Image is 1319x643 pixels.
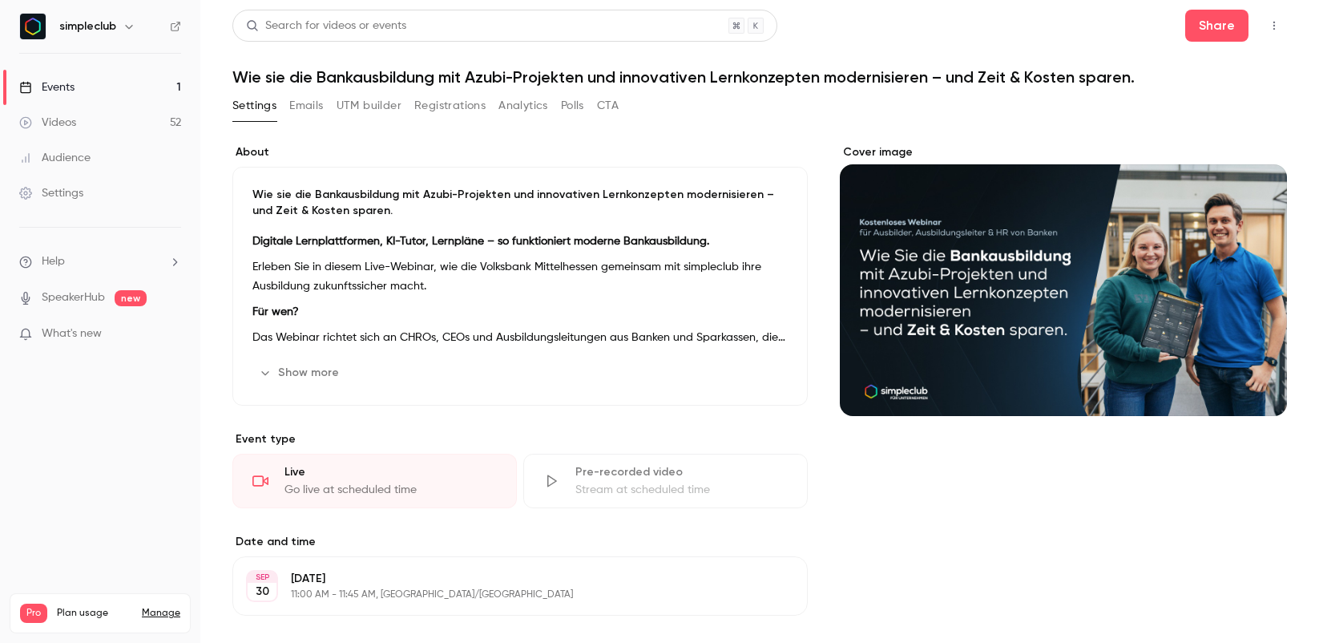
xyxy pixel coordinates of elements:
[575,464,788,480] div: Pre-recorded video
[252,236,709,247] strong: Digitale Lernplattformen, KI-Tutor, Lernpläne – so funktioniert moderne Bankausbildung.
[232,534,808,550] label: Date and time
[19,79,75,95] div: Events
[59,18,116,34] h6: simpleclub
[561,93,584,119] button: Polls
[284,464,497,480] div: Live
[115,290,147,306] span: new
[252,306,299,317] strong: Für wen?
[19,150,91,166] div: Audience
[575,482,788,498] div: Stream at scheduled time
[840,144,1287,416] section: Cover image
[414,93,486,119] button: Registrations
[291,588,723,601] p: 11:00 AM - 11:45 AM, [GEOGRAPHIC_DATA]/[GEOGRAPHIC_DATA]
[19,253,181,270] li: help-dropdown-opener
[291,571,723,587] p: [DATE]
[337,93,401,119] button: UTM builder
[252,257,788,296] p: Erleben Sie in diesem Live-Webinar, wie die Volksbank Mittelhessen gemeinsam mit simpleclub ihre ...
[232,67,1287,87] h1: Wie sie die Bankausbildung mit Azubi-Projekten und innovativen Lernkonzepten modernisieren – und ...
[162,327,181,342] iframe: Noticeable Trigger
[498,93,548,119] button: Analytics
[232,144,808,160] label: About
[252,187,788,219] p: Wie sie die Bankausbildung mit Azubi-Projekten und innovativen Lernkonzepten modernisieren – und ...
[840,144,1287,160] label: Cover image
[232,454,517,508] div: LiveGo live at scheduled time
[42,289,105,306] a: SpeakerHub
[1185,10,1248,42] button: Share
[20,14,46,39] img: simpleclub
[19,115,76,131] div: Videos
[256,584,269,600] p: 30
[142,607,180,620] a: Manage
[252,360,349,386] button: Show more
[597,93,619,119] button: CTA
[252,328,788,347] p: Das Webinar richtet sich an CHROs, CEOs und Ausbildungsleitungen aus Banken und Sparkassen, die i...
[232,93,276,119] button: Settings
[248,572,276,583] div: SEP
[42,326,102,342] span: What's new
[57,607,132,620] span: Plan usage
[523,454,808,508] div: Pre-recorded videoStream at scheduled time
[284,482,497,498] div: Go live at scheduled time
[246,18,406,34] div: Search for videos or events
[289,93,323,119] button: Emails
[19,185,83,201] div: Settings
[20,604,47,623] span: Pro
[42,253,65,270] span: Help
[232,431,808,447] p: Event type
